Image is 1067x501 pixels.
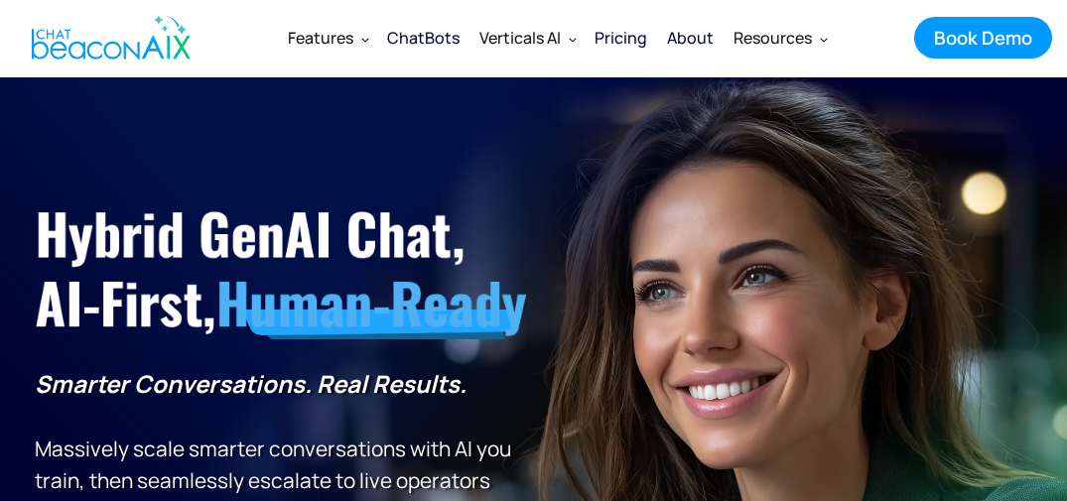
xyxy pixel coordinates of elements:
[934,25,1032,51] div: Book Demo
[595,24,647,52] div: Pricing
[657,12,724,63] a: About
[724,14,836,62] div: Resources
[288,24,353,52] div: Features
[387,24,460,52] div: ChatBots
[35,367,467,400] strong: Smarter Conversations. Real Results.
[585,12,657,63] a: Pricing
[734,24,812,52] div: Resources
[361,35,369,43] img: Dropdown
[914,17,1052,59] a: Book Demo
[35,197,544,337] h1: Hybrid GenAI Chat, AI-First,
[667,24,714,52] div: About
[820,35,828,43] img: Dropdown
[278,14,377,62] div: Features
[215,261,526,343] span: Human-Ready
[469,14,585,62] div: Verticals AI
[15,3,201,72] a: home
[569,35,577,43] img: Dropdown
[479,24,561,52] div: Verticals AI
[377,12,469,63] a: ChatBots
